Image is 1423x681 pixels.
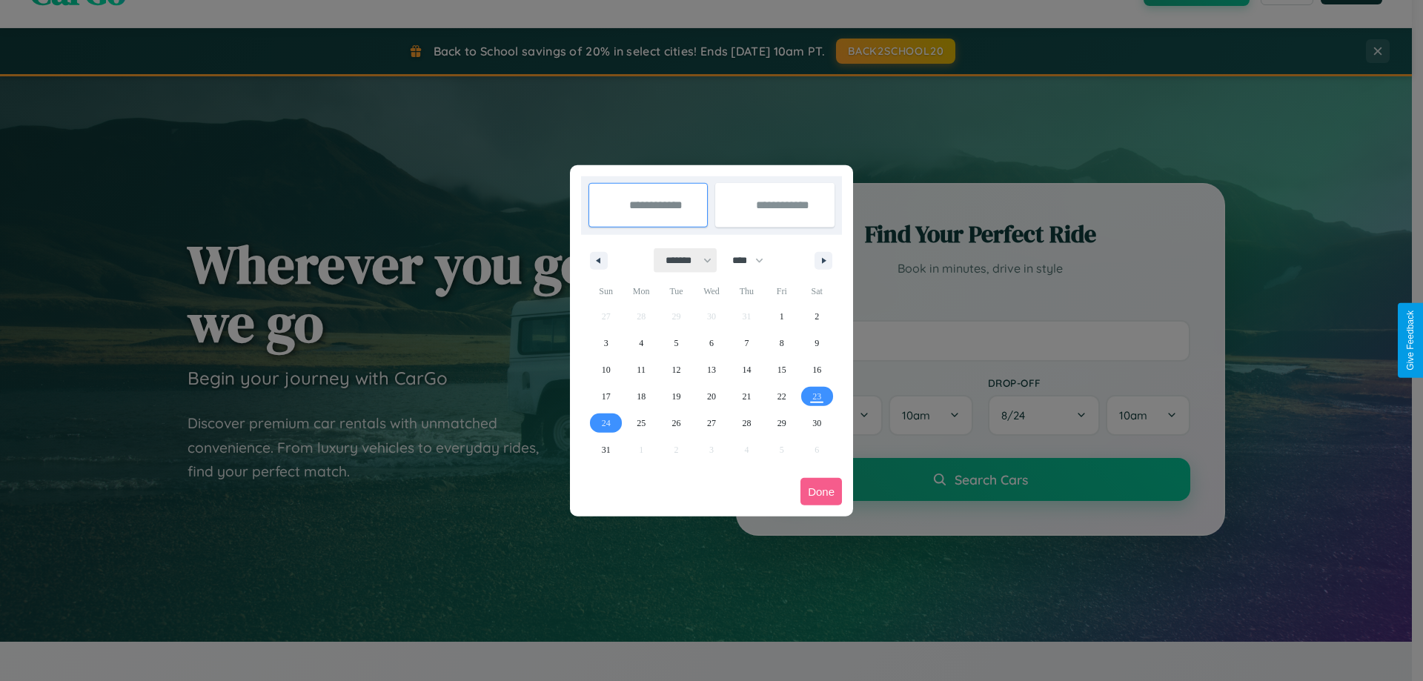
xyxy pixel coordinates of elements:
[800,478,842,505] button: Done
[729,330,764,356] button: 7
[812,410,821,436] span: 30
[659,410,694,436] button: 26
[659,330,694,356] button: 5
[729,383,764,410] button: 21
[729,356,764,383] button: 14
[588,410,623,436] button: 24
[623,383,658,410] button: 18
[742,410,751,436] span: 28
[742,356,751,383] span: 14
[777,383,786,410] span: 22
[777,356,786,383] span: 15
[764,356,799,383] button: 15
[588,330,623,356] button: 3
[812,383,821,410] span: 23
[602,436,611,463] span: 31
[588,436,623,463] button: 31
[707,356,716,383] span: 13
[742,383,751,410] span: 21
[674,330,679,356] span: 5
[694,383,729,410] button: 20
[694,279,729,303] span: Wed
[800,330,835,356] button: 9
[707,410,716,436] span: 27
[659,279,694,303] span: Tue
[623,330,658,356] button: 4
[623,410,658,436] button: 25
[812,356,821,383] span: 16
[777,410,786,436] span: 29
[800,356,835,383] button: 16
[623,356,658,383] button: 11
[604,330,608,356] span: 3
[602,383,611,410] span: 17
[672,410,681,436] span: 26
[780,303,784,330] span: 1
[588,383,623,410] button: 17
[588,356,623,383] button: 10
[764,279,799,303] span: Fri
[764,383,799,410] button: 22
[602,410,611,436] span: 24
[800,410,835,436] button: 30
[694,330,729,356] button: 6
[694,410,729,436] button: 27
[800,383,835,410] button: 23
[815,303,819,330] span: 2
[637,356,646,383] span: 11
[639,330,643,356] span: 4
[623,279,658,303] span: Mon
[637,410,646,436] span: 25
[764,330,799,356] button: 8
[729,410,764,436] button: 28
[744,330,749,356] span: 7
[800,303,835,330] button: 2
[1405,310,1416,371] div: Give Feedback
[815,330,819,356] span: 9
[707,383,716,410] span: 20
[637,383,646,410] span: 18
[672,383,681,410] span: 19
[780,330,784,356] span: 8
[764,303,799,330] button: 1
[672,356,681,383] span: 12
[709,330,714,356] span: 6
[588,279,623,303] span: Sun
[764,410,799,436] button: 29
[602,356,611,383] span: 10
[694,356,729,383] button: 13
[659,356,694,383] button: 12
[659,383,694,410] button: 19
[800,279,835,303] span: Sat
[729,279,764,303] span: Thu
